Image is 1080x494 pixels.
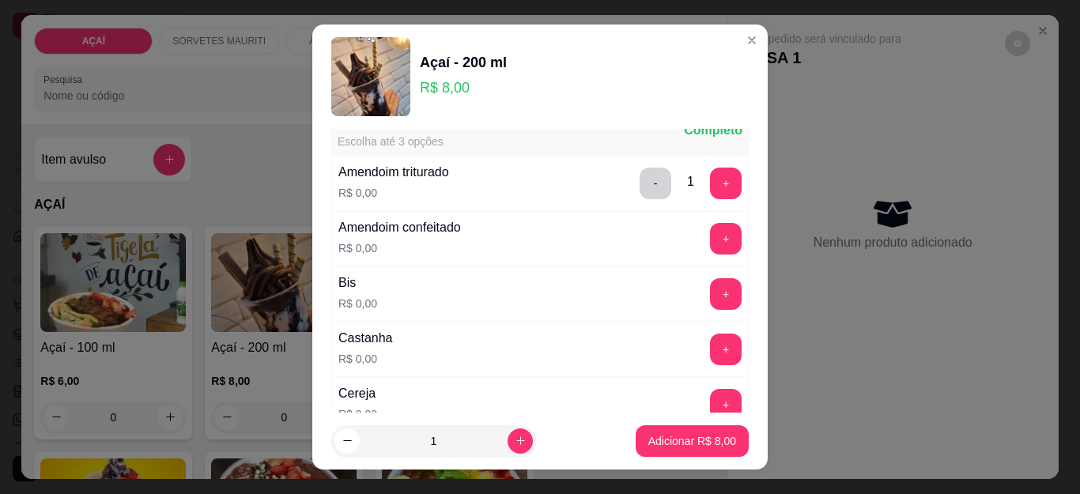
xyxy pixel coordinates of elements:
button: add [710,168,742,199]
p: Adicionar R$ 8,00 [648,433,736,449]
button: add [710,278,742,310]
div: Açaí - 200 ml [420,51,507,74]
div: Escolha até 3 opções [338,134,492,149]
p: R$ 0,00 [338,406,377,422]
div: Bis [338,273,377,292]
p: R$ 0,00 [338,351,393,367]
div: Completo [684,121,742,140]
button: Adicionar R$ 8,00 [636,425,749,457]
button: add [710,334,742,365]
button: add [710,389,742,420]
p: R$ 0,00 [338,296,377,311]
button: add [710,223,742,255]
p: R$ 0,00 [338,185,449,201]
div: 1 [687,172,694,191]
div: Castanha [338,329,393,348]
div: Amendoim triturado [338,163,449,182]
p: R$ 8,00 [420,77,507,99]
button: Close [739,28,765,53]
button: decrease-product-quantity [334,428,360,454]
div: Cereja [338,384,377,403]
div: Amendoim confeitado [338,218,461,237]
button: delete [640,168,671,199]
button: increase-product-quantity [508,428,533,454]
p: R$ 0,00 [338,240,461,256]
img: product-image [331,37,410,116]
